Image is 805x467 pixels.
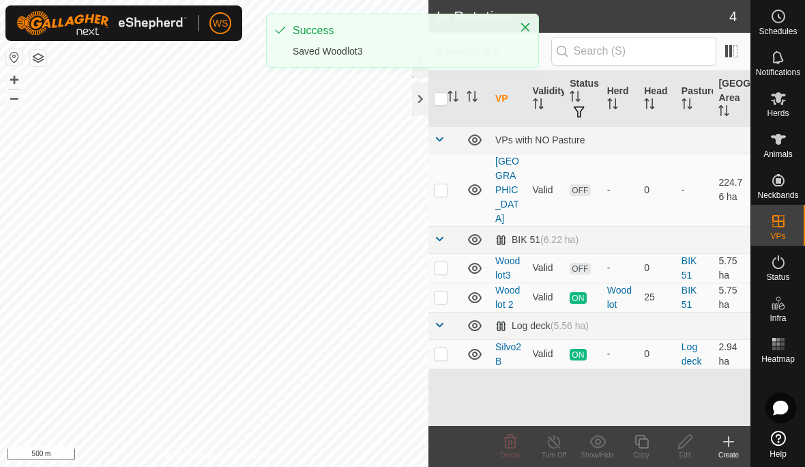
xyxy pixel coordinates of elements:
span: VPs [770,232,785,240]
div: Woodlot [607,283,634,312]
span: Notifications [756,68,800,76]
p-sorticon: Activate to sort [448,93,458,104]
a: Privacy Policy [160,449,211,462]
p-sorticon: Activate to sort [570,93,581,104]
div: Saved Woodlot3 [293,44,506,59]
td: 0 [639,339,676,369]
button: Reset Map [6,49,23,66]
p-sorticon: Activate to sort [467,93,478,104]
span: OFF [570,263,590,274]
p-sorticon: Activate to sort [607,100,618,111]
span: ON [570,292,586,304]
button: Map Layers [30,50,46,66]
button: + [6,72,23,88]
a: Log deck [682,341,702,367]
div: Log deck [495,320,589,332]
input: Search (S) [551,37,716,66]
div: Create [707,450,750,460]
th: Pasture [676,71,714,127]
td: 2.94 ha [713,339,750,369]
a: [GEOGRAPHIC_DATA] [495,156,519,224]
span: Schedules [759,27,797,36]
span: WS [213,16,229,31]
span: OFF [570,184,590,196]
td: Valid [527,253,565,283]
th: Status [564,71,602,127]
td: 5.75 ha [713,253,750,283]
img: Gallagher Logo [16,11,187,36]
span: 4 [729,6,737,27]
button: – [6,89,23,106]
p-sorticon: Activate to sort [718,107,729,118]
th: Validity [527,71,565,127]
span: (5.56 ha) [551,320,589,331]
span: Infra [770,314,786,322]
td: Valid [527,283,565,312]
th: VP [490,71,527,127]
div: Show/Hide [576,450,619,460]
td: 5.75 ha [713,283,750,312]
a: Contact Us [228,449,268,462]
span: Herds [767,109,789,117]
span: ON [570,349,586,360]
span: Delete [501,451,521,459]
a: Woodlot3 [495,255,520,281]
td: - [676,154,714,226]
div: - [607,261,634,275]
span: Status [766,273,789,281]
a: BIK 51 [682,255,697,281]
div: Copy [619,450,663,460]
div: Edit [663,450,707,460]
span: Animals [763,150,793,158]
p-sorticon: Activate to sort [682,100,692,111]
button: Close [516,18,535,37]
td: 224.76 ha [713,154,750,226]
span: (6.22 ha) [540,234,579,245]
th: Herd [602,71,639,127]
div: Success [293,23,506,39]
p-sorticon: Activate to sort [533,100,544,111]
td: 0 [639,154,676,226]
td: Valid [527,339,565,369]
a: Silvo2B [495,341,521,367]
span: Help [770,450,787,458]
td: 25 [639,283,676,312]
div: BIK 51 [495,234,579,246]
th: [GEOGRAPHIC_DATA] Area [713,71,750,127]
a: Help [751,425,805,464]
span: Neckbands [757,191,798,199]
th: Head [639,71,676,127]
a: BIK 51 [682,285,697,310]
div: VPs with NO Pasture [495,135,745,145]
div: - [607,347,634,361]
div: Turn Off [532,450,576,460]
h2: In Rotation [437,8,729,25]
td: Valid [527,154,565,226]
p-sorticon: Activate to sort [644,100,655,111]
div: - [607,183,634,197]
span: Heatmap [761,355,795,363]
td: 0 [639,253,676,283]
a: Woodlot 2 [495,285,520,310]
